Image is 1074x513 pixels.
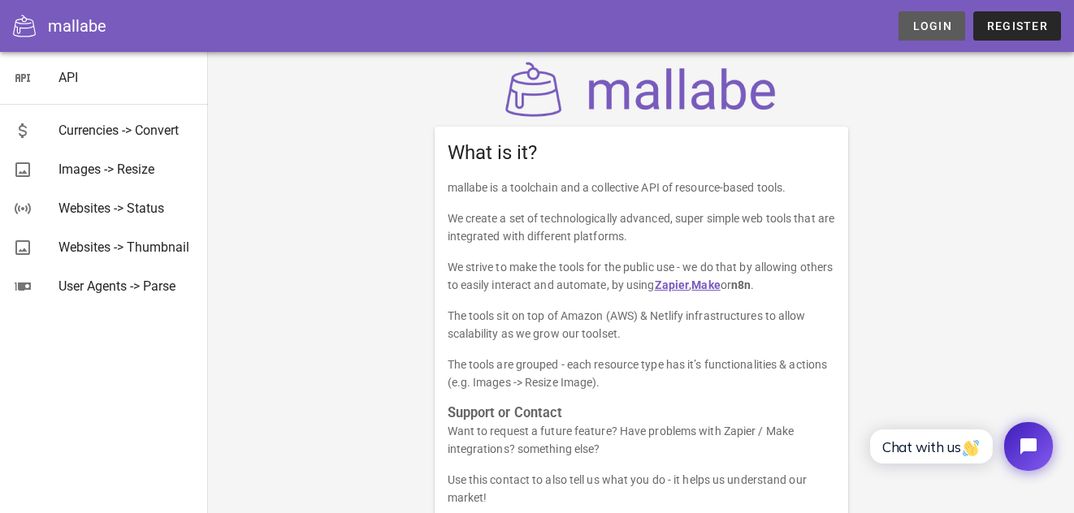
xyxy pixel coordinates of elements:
div: Currencies -> Convert [58,123,195,138]
p: mallabe is a toolchain and a collective API of resource-based tools. [448,179,835,196]
div: mallabe [48,14,106,38]
a: Zapier [655,278,690,291]
div: Websites -> Status [58,200,195,216]
p: We strive to make the tools for the public use - we do that by allowing others to easily interact... [448,258,835,294]
div: What is it? [435,127,848,179]
p: Want to request a future feature? Have problems with Zapier / Make integrations? something else? [448,422,835,458]
div: User Agents -> Parse [58,278,195,294]
div: Websites -> Thumbnail [58,239,195,255]
div: API [58,70,195,85]
img: mallabe Logo [501,62,781,117]
a: Login [899,11,964,41]
p: We create a set of technologically advanced, super simple web tools that are integrated with diff... [448,209,835,245]
a: Register [973,11,1061,41]
span: Login [912,19,951,32]
h3: Support or Contact [448,404,835,422]
p: The tools sit on top of Amazon (AWS) & Netlify infrastructures to allow scalability as we grow ou... [448,307,835,343]
div: Images -> Resize [58,162,195,177]
iframe: Tidio Chat [852,408,1067,485]
p: The tools are grouped - each resource type has it’s functionalities & actions (e.g. Images -> Res... [448,356,835,391]
p: Use this contact to also tell us what you do - it helps us understand our market! [448,471,835,507]
strong: n8n [731,278,751,291]
a: Make [691,278,720,291]
span: Register [986,19,1048,32]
